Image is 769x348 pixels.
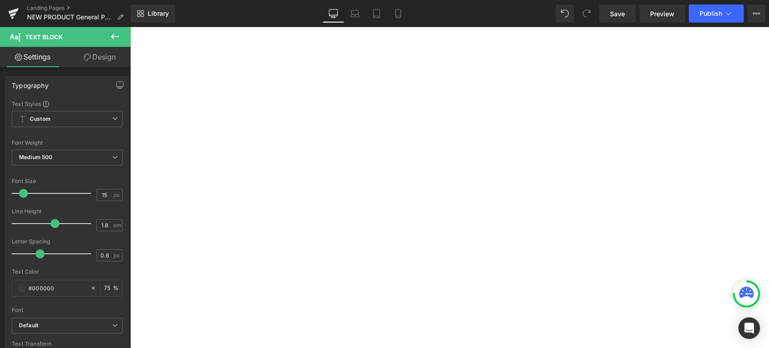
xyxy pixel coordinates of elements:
a: Tablet [366,5,387,23]
div: % [100,280,122,296]
span: Save [610,9,625,18]
b: Custom [30,115,50,123]
a: Design [67,47,132,67]
div: Open Intercom Messenger [738,317,760,339]
a: Desktop [323,5,344,23]
span: Text Block [25,33,63,41]
b: Medium 500 [19,154,52,160]
a: New Library [131,5,175,23]
input: Color [28,283,86,293]
span: Preview [650,9,674,18]
button: Publish [689,5,744,23]
div: Font Size [12,178,123,184]
button: Redo [578,5,596,23]
button: More [747,5,765,23]
i: Default [19,322,38,330]
span: Library [148,9,169,18]
a: Landing Pages [27,5,131,12]
button: Undo [556,5,574,23]
div: Text Styles [12,100,123,107]
div: Letter Spacing [12,238,123,245]
span: NEW PRODUCT General Page Smart Bento GO 2.0 PRO Bundles [27,14,114,21]
span: Publish [700,10,722,17]
div: Text Color [12,269,123,275]
a: Laptop [344,5,366,23]
div: Text Transform [12,341,123,347]
div: Font Weight [12,140,123,146]
div: Typography [12,77,49,89]
a: Mobile [387,5,409,23]
span: px [114,192,121,198]
div: Line Height [12,208,123,215]
a: Preview [639,5,685,23]
span: em [114,222,121,228]
div: Font [12,307,123,313]
span: px [114,252,121,258]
